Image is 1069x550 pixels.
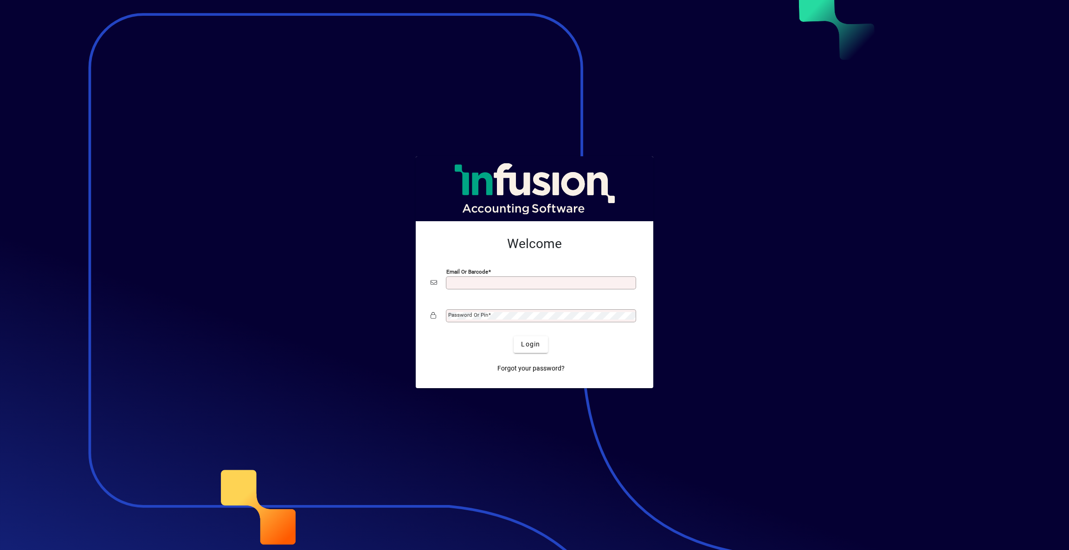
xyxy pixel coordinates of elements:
span: Login [521,339,540,349]
h2: Welcome [431,236,638,252]
mat-label: Email or Barcode [446,268,488,275]
span: Forgot your password? [497,364,565,373]
mat-label: Password or Pin [448,312,488,318]
a: Forgot your password? [494,360,568,377]
button: Login [514,336,547,353]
